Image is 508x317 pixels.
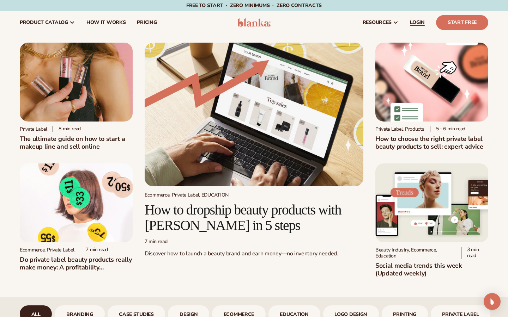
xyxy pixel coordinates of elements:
[375,163,488,277] a: Social media trends this week (Updated weekly) Beauty Industry, Ecommerce, Education 3 min readSo...
[436,15,488,30] a: Start Free
[375,135,488,150] h2: How to choose the right private label beauty products to sell: expert advice
[20,135,133,150] h1: The ultimate guide on how to start a makeup line and sell online
[20,247,74,253] div: Ecommerce, Private Label
[375,43,488,150] a: Private Label Beauty Products Click Private Label, Products 5 - 6 min readHow to choose the right...
[20,256,133,271] h2: Do private label beauty products really make money: A profitability breakdown
[80,247,108,253] div: 7 min read
[237,18,271,27] img: logo
[145,43,363,186] img: Growing money with ecommerce
[404,11,430,34] a: LOGIN
[137,20,157,25] span: pricing
[81,11,132,34] a: How It Works
[20,163,133,271] a: Profitability of private label company Ecommerce, Private Label 7 min readDo private label beauty...
[375,247,455,259] div: Beauty Industry, Ecommerce, Education
[375,163,488,242] img: Social media trends this week (Updated weekly)
[145,192,363,198] div: Ecommerce, Private Label, EDUCATION
[375,43,488,122] img: Private Label Beauty Products Click
[357,11,404,34] a: resources
[20,43,133,150] a: Person holding branded make up with a solid pink background Private label 8 min readThe ultimate ...
[20,43,133,122] img: Person holding branded make up with a solid pink background
[20,20,68,25] span: product catalog
[430,126,466,132] div: 5 - 6 min read
[375,262,488,277] h2: Social media trends this week (Updated weekly)
[145,202,363,233] h2: How to dropship beauty products with [PERSON_NAME] in 5 steps
[53,126,81,132] div: 8 min read
[145,43,363,263] a: Growing money with ecommerce Ecommerce, Private Label, EDUCATION How to dropship beauty products ...
[186,2,322,9] span: Free to start · ZERO minimums · ZERO contracts
[363,20,392,25] span: resources
[86,20,126,25] span: How It Works
[20,126,47,132] div: Private label
[131,11,162,34] a: pricing
[410,20,425,25] span: LOGIN
[375,126,424,132] div: Private Label, Products
[14,11,81,34] a: product catalog
[145,239,363,245] div: 7 min read
[20,163,133,242] img: Profitability of private label company
[484,293,501,310] div: Open Intercom Messenger
[145,250,363,257] p: Discover how to launch a beauty brand and earn money—no inventory needed.
[461,247,488,259] div: 3 min read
